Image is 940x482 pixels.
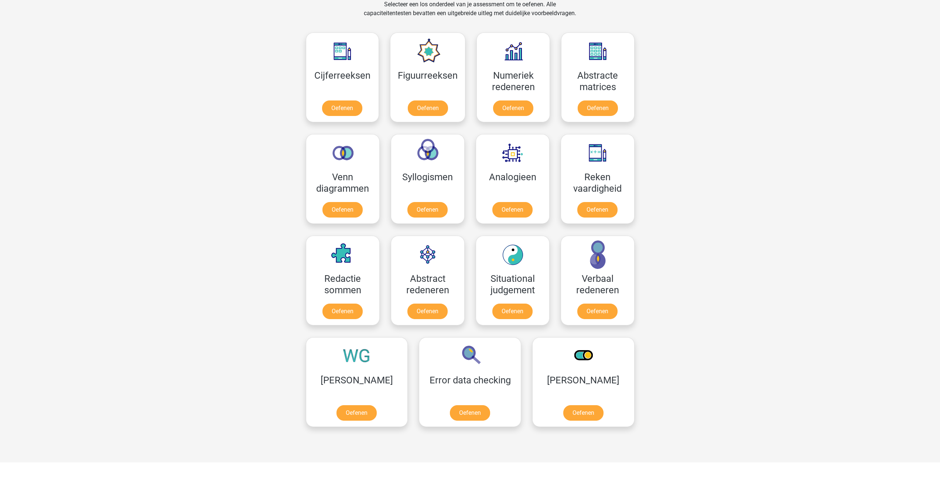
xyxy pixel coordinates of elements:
[336,405,377,421] a: Oefenen
[407,202,448,218] a: Oefenen
[577,202,618,218] a: Oefenen
[577,304,618,319] a: Oefenen
[492,202,533,218] a: Oefenen
[322,100,362,116] a: Oefenen
[493,100,533,116] a: Oefenen
[563,405,604,421] a: Oefenen
[407,304,448,319] a: Oefenen
[578,100,618,116] a: Oefenen
[408,100,448,116] a: Oefenen
[322,202,363,218] a: Oefenen
[450,405,490,421] a: Oefenen
[322,304,363,319] a: Oefenen
[492,304,533,319] a: Oefenen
